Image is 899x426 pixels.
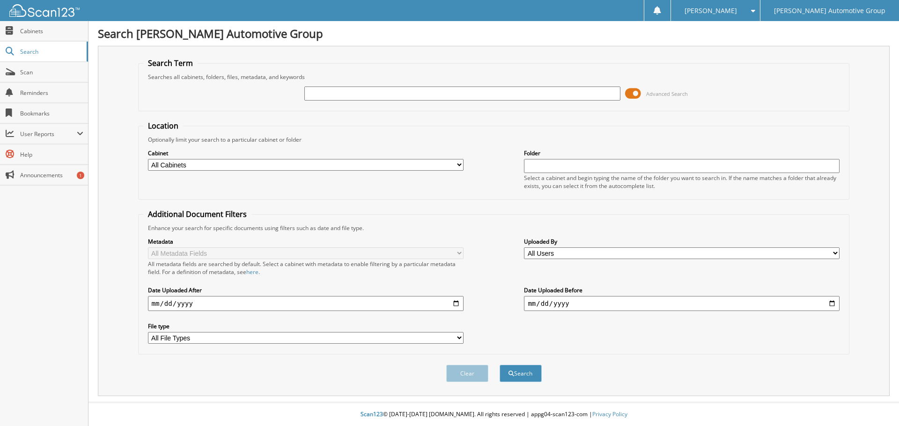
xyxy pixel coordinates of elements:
label: Date Uploaded Before [524,286,840,294]
legend: Additional Document Filters [143,209,251,219]
a: here [246,268,258,276]
label: Uploaded By [524,238,840,245]
div: Select a cabinet and begin typing the name of the folder you want to search in. If the name match... [524,174,840,190]
label: Cabinet [148,149,464,157]
span: User Reports [20,130,77,138]
span: Bookmarks [20,109,83,117]
legend: Search Term [143,58,198,68]
span: Reminders [20,89,83,97]
label: Date Uploaded After [148,286,464,294]
div: Searches all cabinets, folders, files, metadata, and keywords [143,73,845,81]
span: Search [20,48,82,56]
span: Scan [20,68,83,76]
legend: Location [143,121,183,131]
img: scan123-logo-white.svg [9,4,80,17]
h1: Search [PERSON_NAME] Automotive Group [98,26,890,41]
label: Folder [524,149,840,157]
span: Cabinets [20,27,83,35]
span: Help [20,151,83,159]
span: [PERSON_NAME] Automotive Group [774,8,885,14]
div: 1 [77,172,84,179]
div: All metadata fields are searched by default. Select a cabinet with metadata to enable filtering b... [148,260,464,276]
span: [PERSON_NAME] [685,8,737,14]
span: Announcements [20,171,83,179]
span: Scan123 [361,410,383,418]
label: File type [148,322,464,330]
label: Metadata [148,238,464,245]
button: Search [500,365,542,382]
button: Clear [446,365,488,382]
a: Privacy Policy [592,410,627,418]
span: Advanced Search [646,90,688,97]
div: © [DATE]-[DATE] [DOMAIN_NAME]. All rights reserved | appg04-scan123-com | [88,403,899,426]
div: Enhance your search for specific documents using filters such as date and file type. [143,224,845,232]
input: start [148,296,464,311]
div: Optionally limit your search to a particular cabinet or folder [143,136,845,144]
input: end [524,296,840,311]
